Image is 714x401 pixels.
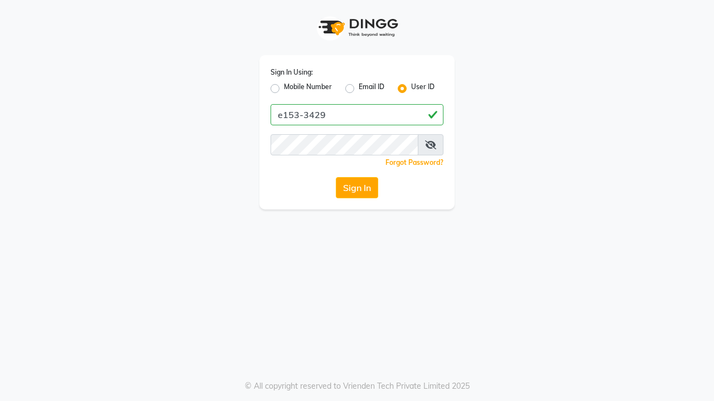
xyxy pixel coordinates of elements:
[359,82,384,95] label: Email ID
[411,82,435,95] label: User ID
[312,11,402,44] img: logo1.svg
[271,67,313,77] label: Sign In Using:
[271,134,418,155] input: Username
[284,82,332,95] label: Mobile Number
[271,104,443,125] input: Username
[336,177,378,198] button: Sign In
[385,158,443,167] a: Forgot Password?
